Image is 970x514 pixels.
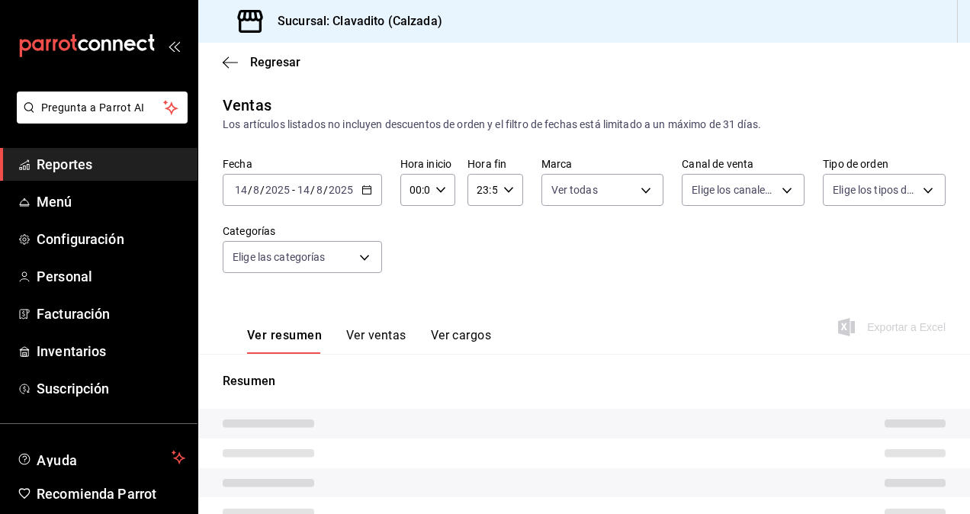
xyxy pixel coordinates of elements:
h3: Sucursal: Clavadito (Calzada) [265,12,442,31]
label: Tipo de orden [823,159,946,169]
input: ---- [328,184,354,196]
a: Pregunta a Parrot AI [11,111,188,127]
label: Hora fin [467,159,522,169]
input: ---- [265,184,291,196]
span: / [323,184,328,196]
span: Regresar [250,55,300,69]
label: Hora inicio [400,159,455,169]
span: / [260,184,265,196]
span: Ver todas [551,182,598,198]
label: Canal de venta [682,159,805,169]
p: Resumen [223,372,946,390]
input: -- [234,184,248,196]
span: Facturación [37,304,185,324]
span: Reportes [37,154,185,175]
span: Inventarios [37,341,185,361]
button: Ver resumen [247,328,322,354]
button: open_drawer_menu [168,40,180,52]
span: Elige las categorías [233,249,326,265]
span: Suscripción [37,378,185,399]
span: Recomienda Parrot [37,483,185,504]
button: Regresar [223,55,300,69]
button: Pregunta a Parrot AI [17,92,188,124]
span: / [248,184,252,196]
label: Marca [541,159,664,169]
span: - [292,184,295,196]
span: Menú [37,191,185,212]
label: Fecha [223,159,382,169]
div: Los artículos listados no incluyen descuentos de orden y el filtro de fechas está limitado a un m... [223,117,946,133]
span: Configuración [37,229,185,249]
button: Ver cargos [431,328,492,354]
span: Elige los canales de venta [692,182,776,198]
span: Ayuda [37,448,165,467]
input: -- [316,184,323,196]
span: / [310,184,315,196]
span: Personal [37,266,185,287]
input: -- [252,184,260,196]
label: Categorías [223,226,382,236]
span: Elige los tipos de orden [833,182,917,198]
button: Ver ventas [346,328,406,354]
input: -- [297,184,310,196]
div: navigation tabs [247,328,491,354]
div: Ventas [223,94,271,117]
span: Pregunta a Parrot AI [41,100,164,116]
